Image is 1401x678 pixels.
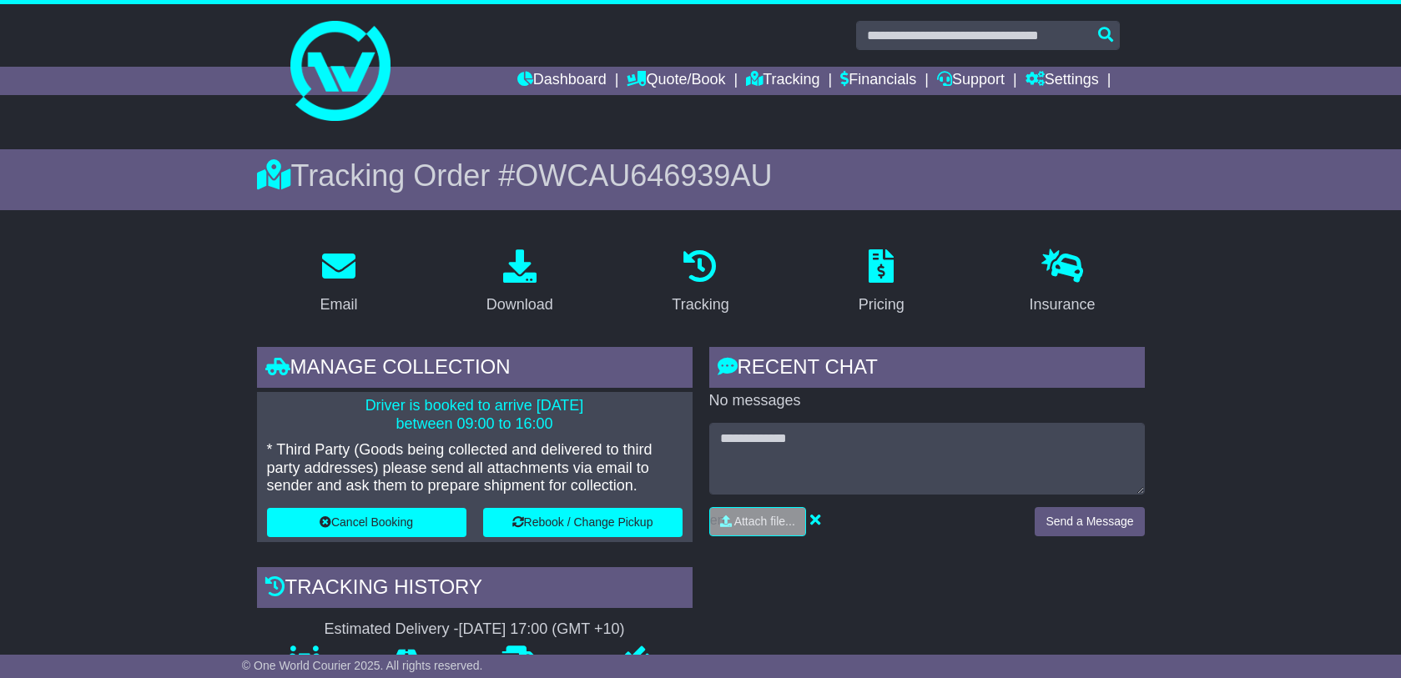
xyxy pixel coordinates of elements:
[459,620,625,639] div: [DATE] 17:00 (GMT +10)
[937,67,1005,95] a: Support
[661,244,739,322] a: Tracking
[709,392,1145,410] p: No messages
[309,244,368,322] a: Email
[257,347,693,392] div: Manage collection
[267,397,683,433] p: Driver is booked to arrive [DATE] between 09:00 to 16:00
[320,294,357,316] div: Email
[257,620,693,639] div: Estimated Delivery -
[627,67,725,95] a: Quote/Book
[1035,507,1144,536] button: Send a Message
[840,67,916,95] a: Financials
[242,659,483,672] span: © One World Courier 2025. All rights reserved.
[257,567,693,612] div: Tracking history
[848,244,915,322] a: Pricing
[515,158,772,193] span: OWCAU646939AU
[483,508,683,537] button: Rebook / Change Pickup
[672,294,728,316] div: Tracking
[267,508,466,537] button: Cancel Booking
[257,158,1145,193] div: Tracking Order #
[1026,67,1099,95] a: Settings
[709,347,1145,392] div: RECENT CHAT
[476,244,564,322] a: Download
[486,294,553,316] div: Download
[1030,294,1096,316] div: Insurance
[517,67,607,95] a: Dashboard
[746,67,819,95] a: Tracking
[267,441,683,495] p: * Third Party (Goods being collected and delivered to third party addresses) please send all atta...
[859,294,905,316] div: Pricing
[1019,244,1106,322] a: Insurance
